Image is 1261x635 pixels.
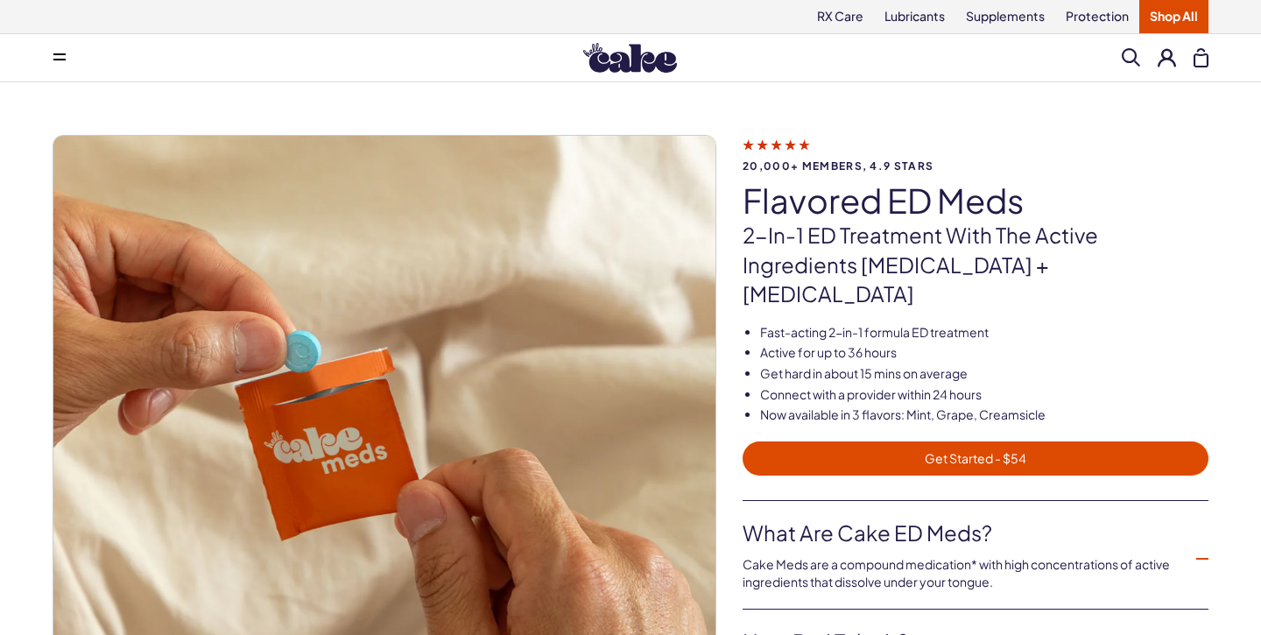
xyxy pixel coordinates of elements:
li: Get hard in about 15 mins on average [760,365,1208,383]
li: Fast-acting 2-in-1 formula ED treatment [760,324,1208,342]
p: 2-in-1 ED treatment with the active ingredients [MEDICAL_DATA] + [MEDICAL_DATA] [743,221,1208,309]
a: What are Cake ED Meds? [743,519,1180,548]
img: Hello Cake [583,43,677,73]
li: Now available in 3 flavors: Mint, Grape, Creamsicle [760,406,1208,424]
h1: Flavored ED Meds [743,182,1208,219]
div: Cake Meds are a compound medication* with high concentrations of active ingredients that dissolve... [743,547,1180,590]
a: 20,000+ members, 4.9 stars [743,137,1208,172]
a: Get Started - $54 [743,441,1208,476]
li: Active for up to 36 hours [760,344,1208,362]
li: Connect with a provider within 24 hours [760,386,1208,404]
span: Get Started - $54 [753,448,1198,469]
span: 20,000+ members, 4.9 stars [743,160,1208,172]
